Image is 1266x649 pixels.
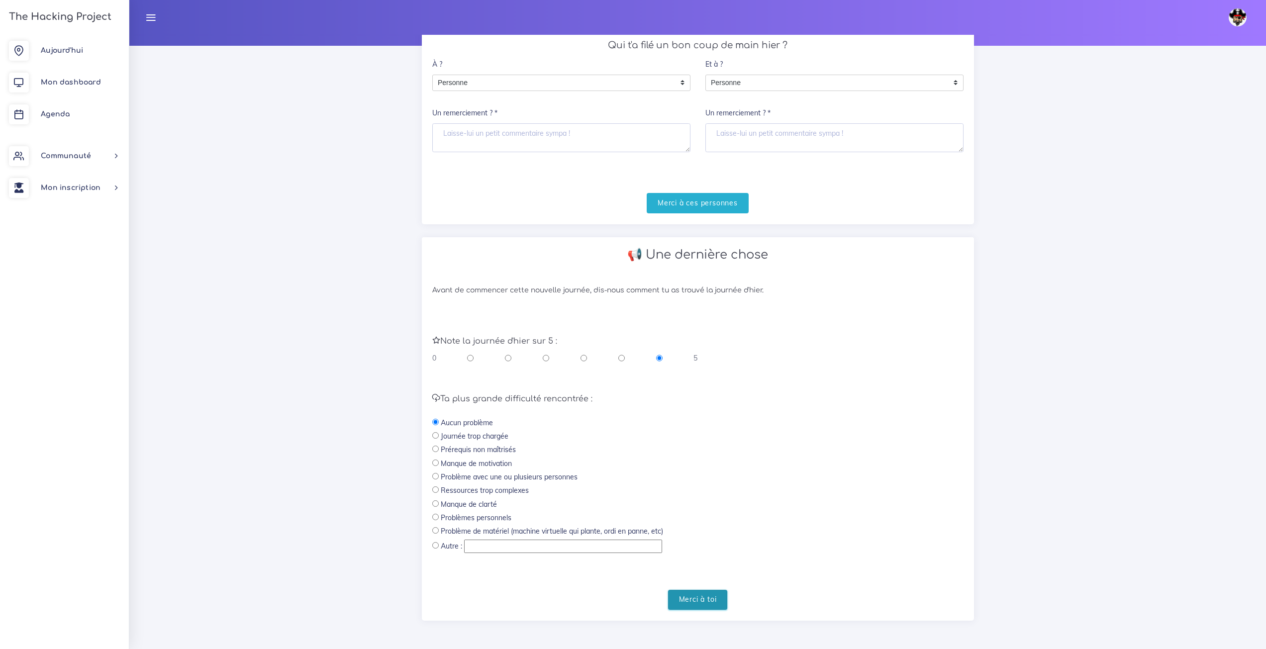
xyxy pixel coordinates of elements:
label: Problèmes personnels [441,513,511,523]
label: Manque de clarté [441,499,497,509]
h3: The Hacking Project [6,11,111,22]
label: À ? [432,54,442,75]
label: Un remerciement ? * [705,103,771,124]
label: Problème avec une ou plusieurs personnes [441,472,578,482]
label: Un remerciement ? * [432,103,497,124]
span: Agenda [41,110,70,118]
span: Communauté [41,152,91,160]
h2: 📢 Une dernière chose [432,248,964,262]
label: Prérequis non maîtrisés [441,445,516,455]
label: Ressources trop complexes [441,485,529,495]
label: Problème de matériel (machine virtuelle qui plante, ordi en panne, etc) [441,526,663,536]
div: 0 5 [432,353,698,363]
label: Et à ? [705,54,723,75]
label: Journée trop chargée [441,431,508,441]
span: Mon dashboard [41,79,101,86]
h6: Avant de commencer cette nouvelle journée, dis-nous comment tu as trouvé la journée d'hier. [432,286,964,295]
label: Manque de motivation [441,459,512,468]
span: Mon inscription [41,184,100,191]
img: avatar [1229,8,1247,26]
label: Autre : [441,541,462,551]
span: Personne [433,75,675,91]
input: Merci à toi [668,590,728,610]
h5: Note la journée d'hier sur 5 : [432,337,964,346]
h5: Ta plus grande difficulté rencontrée : [432,394,964,404]
h4: Qui t'a filé un bon coup de main hier ? [432,40,964,51]
span: Personne [706,75,948,91]
input: Merci à ces personnes [647,193,749,213]
span: Aujourd'hui [41,47,83,54]
label: Aucun problème [441,418,493,428]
